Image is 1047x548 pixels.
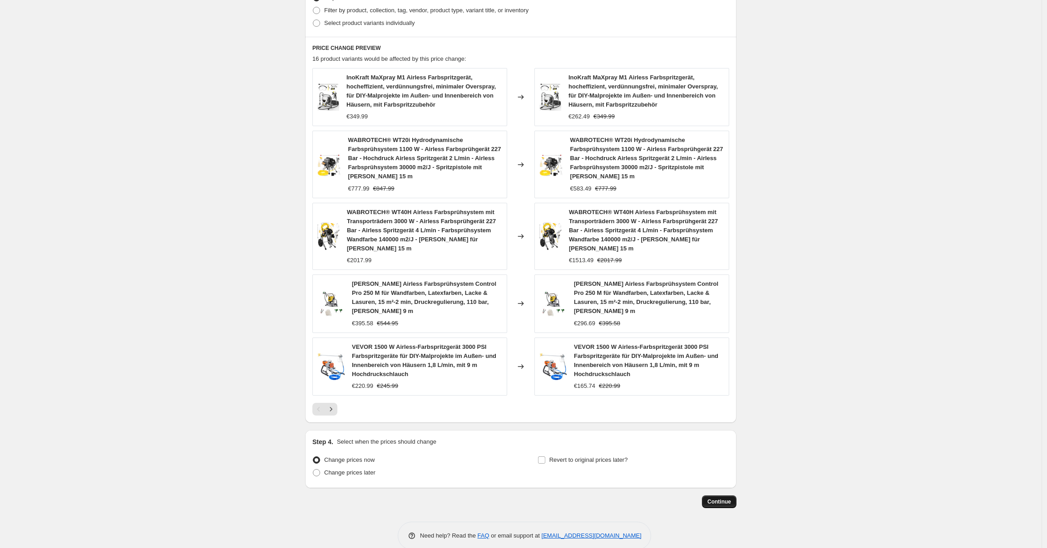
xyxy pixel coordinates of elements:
[377,319,398,328] strike: €544.95
[377,382,398,391] strike: €245.99
[539,151,563,178] img: 815nmGqsGCL_80x.jpg
[570,184,592,193] div: €583.49
[312,44,729,52] h6: PRICE CHANGE PREVIEW
[346,112,368,121] div: €349.99
[324,20,415,26] span: Select product variants individually
[312,437,333,446] h2: Step 4.
[346,74,496,108] span: InoKraft MaXpray M1 Airless Farbspritzgerät, hocheffizient, verdünnungsfrei, minimaler Overspray,...
[599,382,620,391] strike: €220.99
[317,83,339,111] img: 71Ttbj771WL_80x.jpg
[595,184,617,193] strike: €777.99
[324,469,375,476] span: Change prices later
[420,532,478,539] span: Need help? Read the
[347,209,496,252] span: WABROTECH® WT40H Airless Farbsprühsystem mit Transporträdern 3000 W - Airless Farbsprühgerät 227 ...
[352,319,373,328] div: €395.58
[347,256,371,265] div: €2017.99
[352,382,373,391] div: €220.99
[542,532,642,539] a: [EMAIL_ADDRESS][DOMAIN_NAME]
[312,55,466,62] span: 16 product variants would be affected by this price change:
[549,456,628,463] span: Revert to original prices later?
[348,137,501,180] span: WABROTECH® WT20i Hydrodynamische Farbsprühsystem 1100 W - Airless Farbsprühgerät 227 Bar - Hochdr...
[317,353,345,380] img: 71vqLfQdqpL_80x.jpg
[373,184,395,193] strike: €847.99
[574,319,595,328] div: €296.69
[317,223,340,250] img: 71HyOJsM2TL_80x.jpg
[317,290,345,317] img: 719I2gNTyxL_80x.jpg
[325,403,337,416] button: Next
[348,184,370,193] div: €777.99
[568,74,718,108] span: InoKraft MaXpray M1 Airless Farbspritzgerät, hocheffizient, verdünnungsfrei, minimaler Overspray,...
[352,343,496,377] span: VEVOR 1500 W Airless-Farbspritzgerät 3000 PSI Farbspritzgeräte für DIY-Malprojekte im Außen- und ...
[569,209,718,252] span: WABROTECH® WT40H Airless Farbsprühsystem mit Transporträdern 3000 W - Airless Farbsprühgerät 227 ...
[574,343,718,377] span: VEVOR 1500 W Airless-Farbspritzgerät 3000 PSI Farbspritzgeräte für DIY-Malprojekte im Außen- und ...
[539,353,567,380] img: 71vqLfQdqpL_80x.jpg
[568,112,590,121] div: €262.49
[337,437,436,446] p: Select when the prices should change
[707,498,731,505] span: Continue
[539,223,562,250] img: 71HyOJsM2TL_80x.jpg
[489,532,542,539] span: or email support at
[593,112,615,121] strike: €349.99
[702,495,736,508] button: Continue
[312,403,337,416] nav: Pagination
[539,83,561,111] img: 71Ttbj771WL_80x.jpg
[569,256,593,265] div: €1513.49
[570,137,723,180] span: WABROTECH® WT20i Hydrodynamische Farbsprühsystem 1100 W - Airless Farbsprühgerät 227 Bar - Hochdr...
[324,7,528,14] span: Filter by product, collection, tag, vendor, product type, variant title, or inventory
[574,382,595,391] div: €165.74
[597,256,622,265] strike: €2017.99
[599,319,620,328] strike: €395.58
[324,456,375,463] span: Change prices now
[478,532,489,539] a: FAQ
[539,290,567,317] img: 719I2gNTyxL_80x.jpg
[317,151,341,178] img: 815nmGqsGCL_80x.jpg
[352,280,496,314] span: [PERSON_NAME] Airless Farbsprühsystem Control Pro 250 M für Wandfarben, Latexfarben, Lacke & Lasu...
[574,280,718,314] span: [PERSON_NAME] Airless Farbsprühsystem Control Pro 250 M für Wandfarben, Latexfarben, Lacke & Lasu...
